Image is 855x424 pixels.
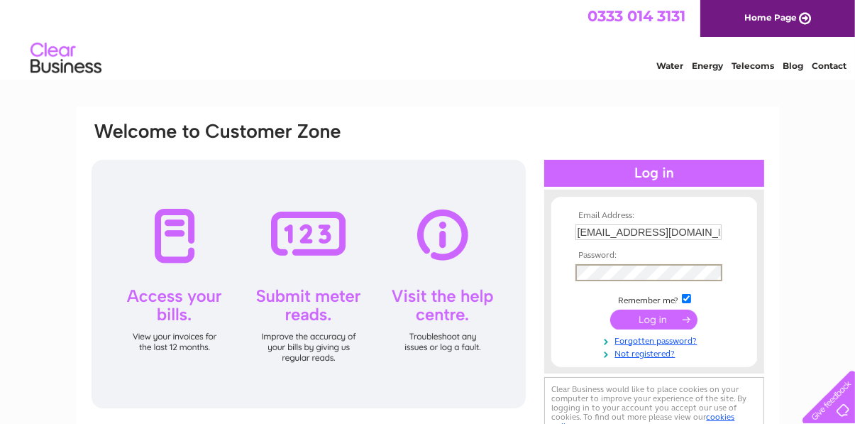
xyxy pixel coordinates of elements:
[588,7,685,25] a: 0333 014 3131
[692,60,723,71] a: Energy
[610,310,697,330] input: Submit
[575,346,737,359] a: Not registered?
[572,211,737,221] th: Email Address:
[656,60,683,71] a: Water
[812,60,846,71] a: Contact
[30,37,102,80] img: logo.png
[575,333,737,347] a: Forgotten password?
[572,292,737,306] td: Remember me?
[783,60,803,71] a: Blog
[572,251,737,261] th: Password:
[93,8,763,69] div: Clear Business is a trading name of Verastar Limited (registered in [GEOGRAPHIC_DATA] No. 3667643...
[732,60,774,71] a: Telecoms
